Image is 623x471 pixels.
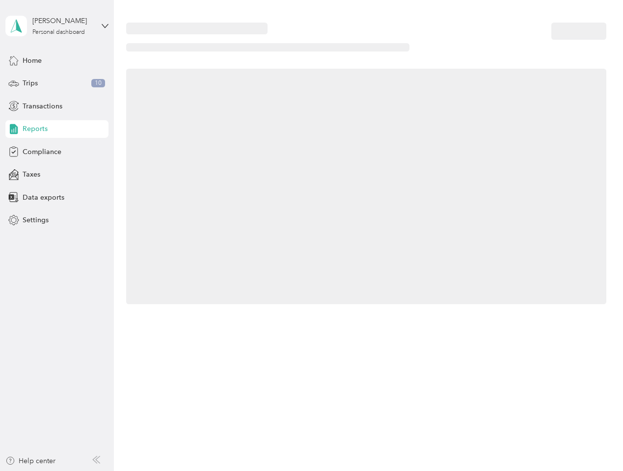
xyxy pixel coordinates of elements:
span: Transactions [23,101,62,111]
span: Settings [23,215,49,225]
span: Reports [23,124,48,134]
button: Help center [5,456,55,466]
iframe: Everlance-gr Chat Button Frame [568,416,623,471]
span: Compliance [23,147,61,157]
span: Trips [23,78,38,88]
span: Home [23,55,42,66]
div: Personal dashboard [32,29,85,35]
div: [PERSON_NAME] [32,16,94,26]
span: Taxes [23,169,40,180]
span: Data exports [23,192,64,203]
span: 10 [91,79,105,88]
